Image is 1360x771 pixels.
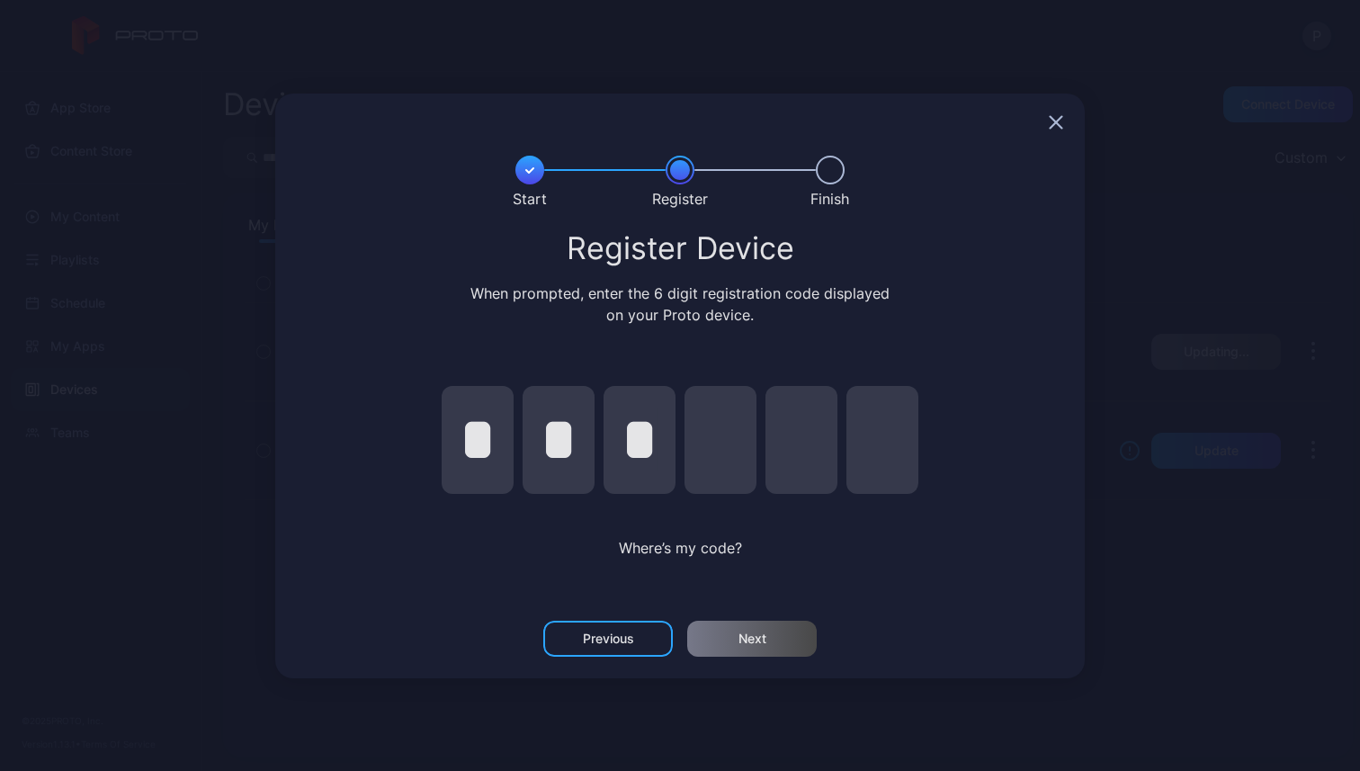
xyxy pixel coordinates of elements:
div: Previous [583,632,634,646]
div: Next [738,632,766,646]
div: Register [652,188,708,210]
div: Start [513,188,547,210]
span: Where’s my code? [619,539,742,557]
input: pin code 6 of 6 [846,386,918,494]
input: pin code 3 of 6 [604,386,676,494]
input: pin code 1 of 6 [442,386,514,494]
input: pin code 2 of 6 [523,386,595,494]
div: Finish [810,188,849,210]
button: Next [687,621,817,657]
input: pin code 5 of 6 [765,386,837,494]
button: Previous [543,621,673,657]
div: Register Device [297,232,1063,264]
input: pin code 4 of 6 [684,386,756,494]
div: When prompted, enter the 6 digit registration code displayed on your Proto device. [467,282,894,326]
